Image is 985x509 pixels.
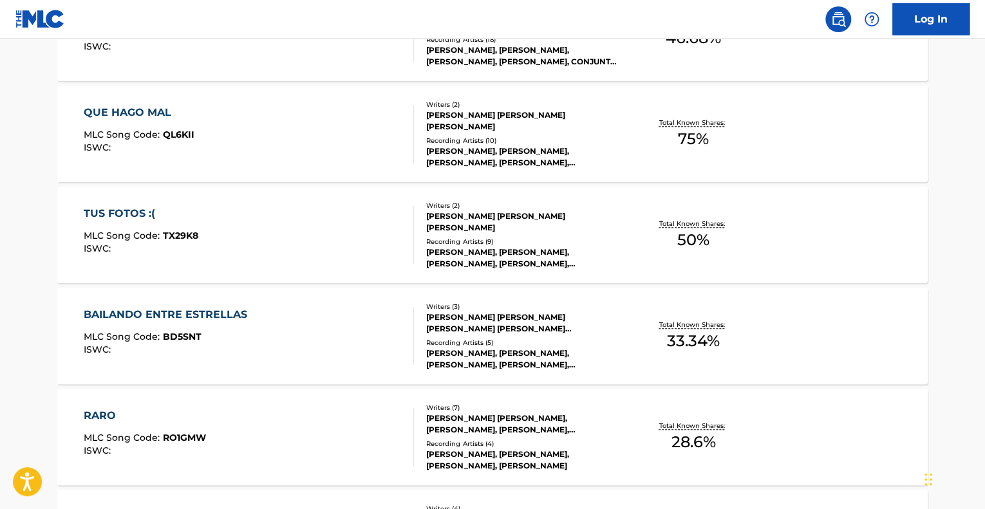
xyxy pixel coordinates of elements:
[84,445,114,456] span: ISWC :
[426,100,621,109] div: Writers ( 2 )
[426,403,621,412] div: Writers ( 7 )
[830,12,846,27] img: search
[163,331,202,342] span: BD5SNT
[659,421,727,430] p: Total Known Shares:
[84,206,198,221] div: TUS FOTOS :(
[667,329,720,353] span: 33.34 %
[57,86,928,182] a: QUE HAGO MALMLC Song Code:QL6KIIISWC:Writers (2)[PERSON_NAME] [PERSON_NAME] [PERSON_NAME]Recordin...
[426,201,621,210] div: Writers ( 2 )
[57,288,928,384] a: BAILANDO ENTRE ESTRELLASMLC Song Code:BD5SNTISWC:Writers (3)[PERSON_NAME] [PERSON_NAME] [PERSON_N...
[15,10,65,28] img: MLC Logo
[163,230,198,241] span: TX29K8
[426,136,621,145] div: Recording Artists ( 10 )
[426,347,621,371] div: [PERSON_NAME], [PERSON_NAME], [PERSON_NAME], [PERSON_NAME], [PERSON_NAME]
[426,449,621,472] div: [PERSON_NAME], [PERSON_NAME], [PERSON_NAME], [PERSON_NAME]
[426,412,621,436] div: [PERSON_NAME] [PERSON_NAME], [PERSON_NAME], [PERSON_NAME], [PERSON_NAME] [PERSON_NAME] [PERSON_NA...
[426,246,621,270] div: [PERSON_NAME], [PERSON_NAME], [PERSON_NAME], [PERSON_NAME], [PERSON_NAME]
[924,460,932,499] div: Drag
[163,432,206,443] span: RO1GMW
[892,3,970,35] a: Log In
[84,432,163,443] span: MLC Song Code :
[426,44,621,68] div: [PERSON_NAME], [PERSON_NAME], [PERSON_NAME], [PERSON_NAME], CONJUNTO NORTEÑO ATRABANKDO,[PERSON_N...
[84,243,114,254] span: ISWC :
[57,389,928,485] a: RAROMLC Song Code:RO1GMWISWC:Writers (7)[PERSON_NAME] [PERSON_NAME], [PERSON_NAME], [PERSON_NAME]...
[864,12,879,27] img: help
[921,447,985,509] iframe: Chat Widget
[426,439,621,449] div: Recording Artists ( 4 )
[426,311,621,335] div: [PERSON_NAME] [PERSON_NAME] [PERSON_NAME] [PERSON_NAME] [PERSON_NAME] [PERSON_NAME]
[426,109,621,133] div: [PERSON_NAME] [PERSON_NAME] [PERSON_NAME]
[426,338,621,347] div: Recording Artists ( 5 )
[84,408,206,423] div: RARO
[659,118,727,127] p: Total Known Shares:
[426,210,621,234] div: [PERSON_NAME] [PERSON_NAME] [PERSON_NAME]
[426,35,621,44] div: Recording Artists ( 18 )
[84,307,254,322] div: BAILANDO ENTRE ESTRELLAS
[84,142,114,153] span: ISWC :
[426,145,621,169] div: [PERSON_NAME], [PERSON_NAME], [PERSON_NAME], [PERSON_NAME], [PERSON_NAME]
[671,430,715,454] span: 28.6 %
[84,344,114,355] span: ISWC :
[84,331,163,342] span: MLC Song Code :
[859,6,885,32] div: Help
[825,6,851,32] a: Public Search
[84,230,163,241] span: MLC Song Code :
[84,41,114,52] span: ISWC :
[678,127,709,151] span: 75 %
[84,129,163,140] span: MLC Song Code :
[426,237,621,246] div: Recording Artists ( 9 )
[163,129,194,140] span: QL6KII
[426,302,621,311] div: Writers ( 3 )
[659,320,727,329] p: Total Known Shares:
[84,105,194,120] div: QUE HAGO MAL
[57,187,928,283] a: TUS FOTOS :(MLC Song Code:TX29K8ISWC:Writers (2)[PERSON_NAME] [PERSON_NAME] [PERSON_NAME]Recordin...
[659,219,727,228] p: Total Known Shares:
[677,228,709,252] span: 50 %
